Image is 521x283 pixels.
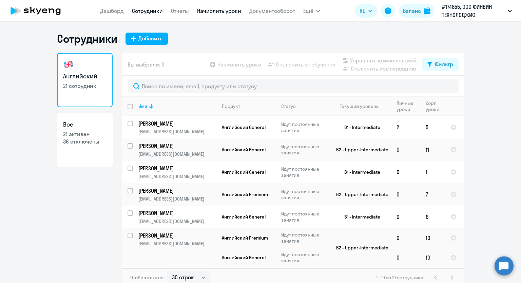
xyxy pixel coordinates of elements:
td: B1 - Intermediate [328,116,391,138]
button: Фильтр [422,58,459,71]
p: [PERSON_NAME] [138,209,215,217]
p: [EMAIL_ADDRESS][DOMAIN_NAME] [138,151,216,157]
div: Баланс [403,7,421,15]
span: Английский General [222,169,266,175]
td: 2 [391,116,420,138]
span: Английский Premium [222,191,268,197]
p: [EMAIL_ADDRESS][DOMAIN_NAME] [138,241,216,247]
td: 10 [420,248,445,267]
p: [PERSON_NAME] [138,232,215,239]
a: Сотрудники [132,7,163,14]
a: Английский21 сотрудник [57,53,113,107]
a: [PERSON_NAME] [138,209,216,217]
td: B1 - Intermediate [328,206,391,228]
a: Документооборот [249,7,295,14]
p: Идут постоянные занятия [281,144,328,156]
p: Идут постоянные занятия [281,166,328,178]
div: Фильтр [435,60,453,68]
p: Идут постоянные занятия [281,121,328,133]
span: Отображать по: [130,275,165,281]
span: Английский General [222,124,266,130]
td: 1 [420,161,445,183]
span: Английский General [222,254,266,261]
span: Английский General [222,147,266,153]
span: 1 - 21 из 21 сотрудника [376,275,423,281]
div: Имя [138,103,147,109]
input: Поиск по имени, email, продукту или статусу [128,79,459,93]
a: [PERSON_NAME] [138,142,216,150]
button: RU [355,4,377,18]
td: B2 - Upper-Intermediate [328,228,391,267]
td: 0 [391,161,420,183]
p: #174855, ООО ФИНВИН ТЕХНОЛОДЖИС [442,3,505,19]
a: [PERSON_NAME] [138,232,216,239]
a: Все21 активен36 отключены [57,113,113,167]
p: [PERSON_NAME] [138,142,215,150]
td: 7 [420,183,445,206]
h3: Все [63,120,107,129]
img: balance [424,7,430,14]
div: Статус [281,103,296,109]
p: [PERSON_NAME] [138,120,215,127]
img: english [63,59,74,70]
span: Английский General [222,214,266,220]
td: 0 [391,206,420,228]
button: Добавить [126,33,168,45]
a: [PERSON_NAME] [138,187,216,194]
p: [EMAIL_ADDRESS][DOMAIN_NAME] [138,129,216,135]
td: 10 [420,228,445,248]
td: 0 [391,138,420,161]
p: Идут постоянные занятия [281,251,328,264]
td: 0 [391,248,420,267]
td: B2 - Upper-Intermediate [328,138,391,161]
a: [PERSON_NAME] [138,165,216,172]
p: [EMAIL_ADDRESS][DOMAIN_NAME] [138,196,216,202]
h1: Сотрудники [57,32,117,45]
td: 6 [420,206,445,228]
div: Личные уроки [397,100,420,112]
span: Вы выбрали: 0 [128,60,165,69]
div: Продукт [222,103,240,109]
td: 5 [420,116,445,138]
p: Идут постоянные занятия [281,232,328,244]
div: Имя [138,103,216,109]
p: 21 сотрудник [63,82,107,90]
p: [PERSON_NAME] [138,187,215,194]
td: B2 - Upper-Intermediate [328,183,391,206]
a: Отчеты [171,7,189,14]
button: Ещё [303,4,320,18]
span: Английский Premium [222,235,268,241]
div: Текущий уровень [333,103,391,109]
a: Дашборд [100,7,124,14]
div: Текущий уровень [340,103,379,109]
p: 36 отключены [63,138,107,145]
button: #174855, ООО ФИНВИН ТЕХНОЛОДЖИС [439,3,515,19]
button: Балансbalance [399,4,435,18]
span: Ещё [303,7,313,15]
a: Начислить уроки [197,7,241,14]
h3: Английский [63,72,107,81]
p: 21 активен [63,130,107,138]
td: 11 [420,138,445,161]
p: [EMAIL_ADDRESS][DOMAIN_NAME] [138,173,216,180]
td: 0 [391,183,420,206]
div: Корп. уроки [426,100,445,112]
span: RU [360,7,366,15]
p: [EMAIL_ADDRESS][DOMAIN_NAME] [138,218,216,224]
p: [PERSON_NAME] [138,165,215,172]
div: Добавить [138,34,162,42]
a: [PERSON_NAME] [138,120,216,127]
td: 0 [391,228,420,248]
p: Идут постоянные занятия [281,211,328,223]
td: B1 - Intermediate [328,161,391,183]
p: Идут постоянные занятия [281,188,328,201]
